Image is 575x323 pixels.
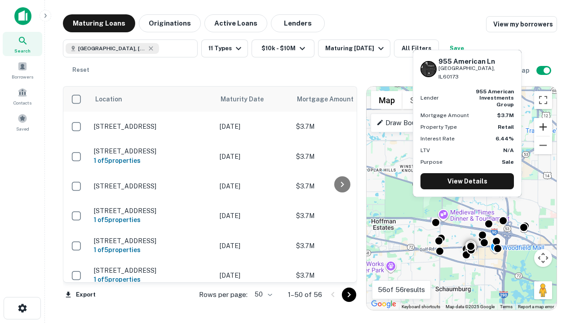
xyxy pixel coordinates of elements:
[296,181,386,191] p: $3.7M
[296,211,386,221] p: $3.7M
[94,266,211,275] p: [STREET_ADDRESS]
[220,122,287,131] p: [DATE]
[420,173,514,189] a: View Details
[325,43,386,54] div: Maturing [DATE]
[420,94,439,102] p: Lender
[94,215,211,225] h6: 1 of 5 properties
[296,152,386,161] p: $3.7M
[220,241,287,251] p: [DATE]
[446,304,495,309] span: Map data ©2025 Google
[500,304,513,309] a: Terms (opens in new tab)
[503,147,514,153] strong: N/A
[199,289,248,300] p: Rows per page:
[296,122,386,131] p: $3.7M
[486,16,557,32] a: View my borrowers
[95,94,122,105] span: Location
[420,135,455,143] p: Interest Rate
[139,14,201,32] button: Originations
[497,112,514,118] strong: $3.7M
[369,298,398,310] img: Google
[13,99,31,106] span: Contacts
[402,304,440,310] button: Keyboard shortcuts
[94,237,211,245] p: [STREET_ADDRESS]
[14,7,31,25] img: capitalize-icon.png
[534,91,552,109] button: Toggle fullscreen view
[220,181,287,191] p: [DATE]
[476,88,514,108] strong: 955 american investments group
[94,182,211,190] p: [STREET_ADDRESS]
[94,156,211,166] h6: 1 of 5 properties
[369,298,398,310] a: Open this area in Google Maps (opens a new window)
[288,289,322,300] p: 1–50 of 56
[342,288,356,302] button: Go to next page
[394,39,439,57] button: All Filters
[296,271,386,280] p: $3.7M
[89,87,215,112] th: Location
[367,87,557,310] div: 0 0
[221,94,275,105] span: Maturity Date
[94,207,211,215] p: [STREET_ADDRESS]
[438,57,514,65] h6: 955 American Ln
[438,64,514,81] p: [GEOGRAPHIC_DATA], IL60173
[94,147,211,155] p: [STREET_ADDRESS]
[402,91,447,109] button: Show satellite imagery
[442,39,471,57] button: Save your search to get updates of matches that match your search criteria.
[94,245,211,255] h6: 1 of 5 properties
[318,39,390,57] button: Maturing [DATE]
[420,111,469,119] p: Mortgage Amount
[251,288,274,301] div: 50
[498,124,514,130] strong: Retail
[63,288,98,301] button: Export
[220,211,287,221] p: [DATE]
[78,44,146,52] span: [GEOGRAPHIC_DATA], [GEOGRAPHIC_DATA]
[3,32,42,56] a: Search
[215,87,292,112] th: Maturity Date
[3,58,42,82] a: Borrowers
[201,39,248,57] button: 11 Types
[534,118,552,136] button: Zoom in
[94,275,211,284] h6: 1 of 5 properties
[502,159,514,165] strong: Sale
[12,73,33,80] span: Borrowers
[518,304,554,309] a: Report a map error
[3,110,42,134] a: Saved
[271,14,325,32] button: Lenders
[94,122,211,131] p: [STREET_ADDRESS]
[371,91,402,109] button: Show street map
[220,271,287,280] p: [DATE]
[297,94,365,105] span: Mortgage Amount
[534,136,552,154] button: Zoom out
[16,125,29,132] span: Saved
[220,152,287,161] p: [DATE]
[204,14,267,32] button: Active Loans
[420,158,442,166] p: Purpose
[376,118,433,128] p: Draw Boundary
[252,39,314,57] button: $10k - $10M
[14,47,31,54] span: Search
[420,123,457,131] p: Property Type
[292,87,390,112] th: Mortgage Amount
[66,61,95,79] button: Reset
[3,84,42,108] a: Contacts
[63,14,135,32] button: Maturing Loans
[420,146,430,154] p: LTV
[534,249,552,267] button: Map camera controls
[296,241,386,251] p: $3.7M
[530,251,575,294] iframe: Chat Widget
[495,135,514,142] strong: 6.44%
[378,284,425,295] p: 56 of 56 results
